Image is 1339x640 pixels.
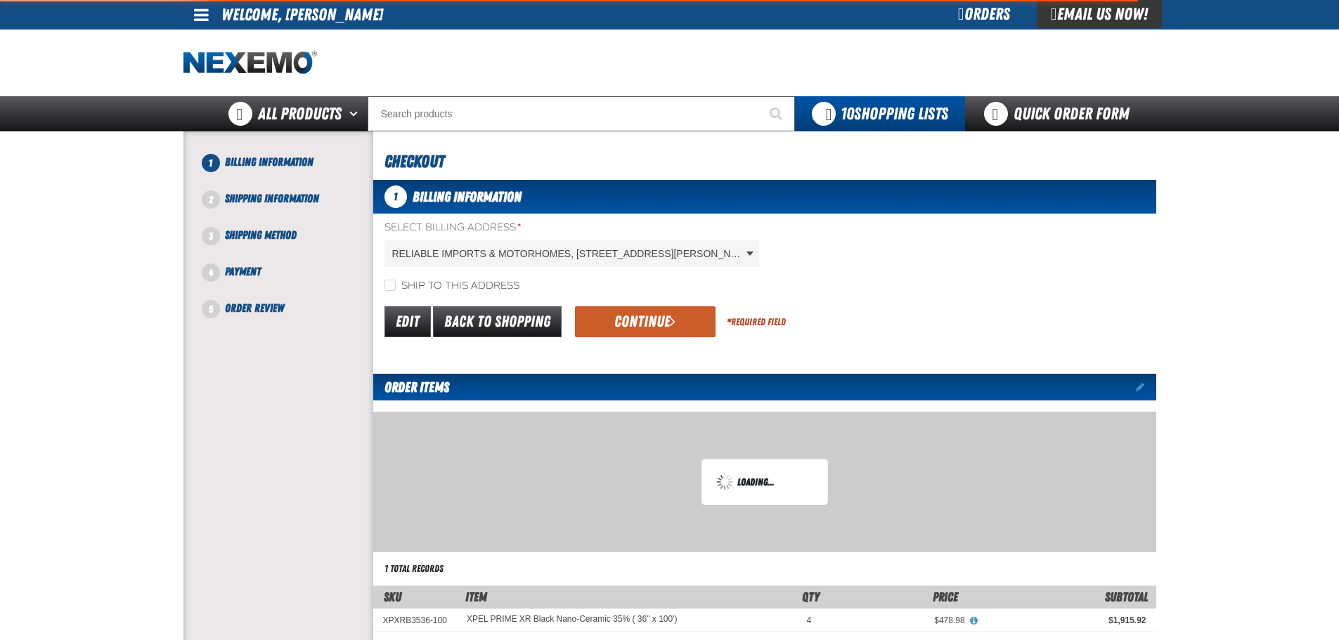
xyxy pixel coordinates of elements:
a: Edit [384,306,431,337]
td: XPXRB3536-100 [373,608,457,632]
div: $478.98 [831,615,964,626]
img: Nexemo logo [183,51,317,75]
div: $1,915.92 [985,615,1146,626]
span: Shipping Information [225,192,319,205]
li: Payment. Step 4 of 5. Not Completed [211,263,373,300]
span: 2 [202,190,220,209]
span: All Products [258,101,342,126]
a: Home [183,51,317,75]
label: Ship to this address [384,280,519,293]
: XPEL PRIME XR Black Nano-Ceramic 35% ( 36" x 100') [467,615,678,625]
li: Shipping Method. Step 3 of 5. Not Completed [211,227,373,263]
li: Order Review. Step 5 of 5. Not Completed [211,300,373,317]
input: Ship to this address [384,280,396,291]
a: SKU [384,589,401,604]
strong: 10 [841,104,854,124]
a: Quick Order Form [965,96,1156,131]
button: You have 10 Shopping Lists. Open to view details [795,96,965,131]
span: Price [933,589,958,604]
span: 5 [202,300,220,318]
span: Item [465,589,487,604]
button: Open All Products pages [344,96,368,131]
span: Checkout [384,152,444,171]
a: Back to Shopping [433,306,562,337]
span: Subtotal [1105,589,1148,604]
span: 4 [202,263,220,282]
span: 1 [202,154,220,172]
button: Continue [575,306,716,337]
span: Shopping Lists [841,104,948,124]
span: 1 [384,185,407,208]
div: Loading... [716,474,813,490]
h2: Order Items [373,374,449,400]
input: Search [368,96,795,131]
span: Billing Information [413,188,522,205]
span: Shipping Method [225,228,297,242]
li: Shipping Information. Step 2 of 5. Not Completed [211,190,373,227]
span: Billing Information [225,155,313,169]
span: Order Review [225,301,284,315]
li: Billing Information. Step 1 of 5. Not Completed [211,154,373,190]
div: 1 total records [384,562,444,575]
a: Edit items [1136,382,1156,392]
span: 3 [202,227,220,245]
button: Start Searching [760,96,795,131]
label: Select Billing Address [384,221,759,235]
span: 4 [807,615,812,625]
nav: Checkout steps. Current step is Billing Information. Step 1 of 5 [200,154,373,317]
button: View All Prices for XPEL PRIME XR Black Nano-Ceramic 35% ( 36" x 100') [965,615,983,627]
div: Required Field [727,315,786,329]
span: Payment [225,265,261,278]
span: Qty [802,589,820,604]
